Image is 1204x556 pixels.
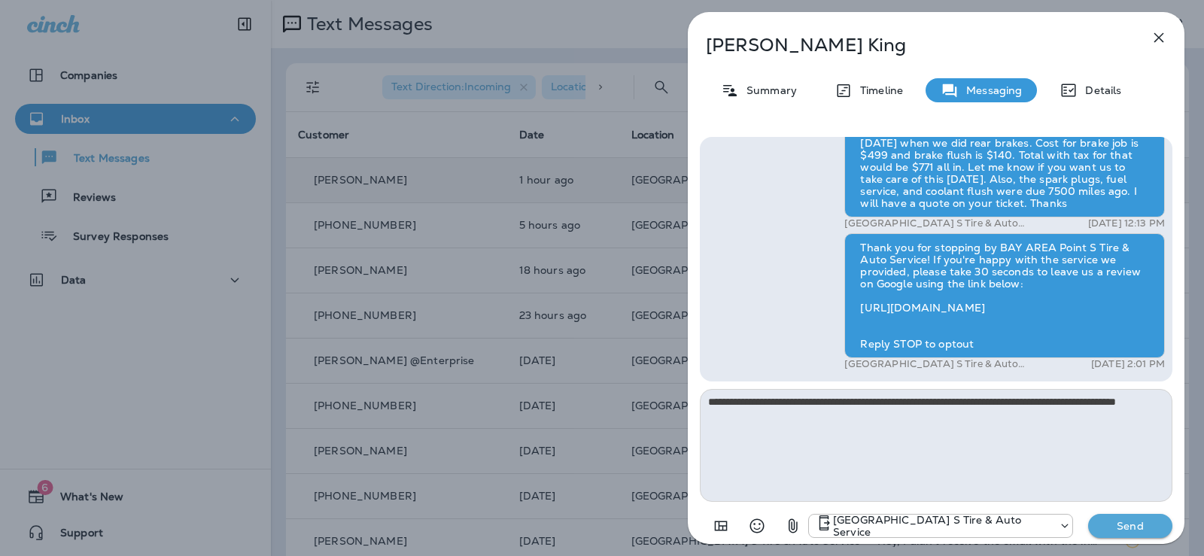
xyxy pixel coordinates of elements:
[844,358,1036,370] p: [GEOGRAPHIC_DATA] S Tire & Auto Service
[853,84,903,96] p: Timeline
[844,217,1036,229] p: [GEOGRAPHIC_DATA] S Tire & Auto Service
[706,35,1117,56] p: [PERSON_NAME] King
[1099,519,1162,533] p: Send
[1088,514,1172,538] button: Send
[739,84,797,96] p: Summary
[1088,217,1165,229] p: [DATE] 12:13 PM
[833,514,1051,538] p: [GEOGRAPHIC_DATA] S Tire & Auto Service
[1078,84,1121,96] p: Details
[742,511,772,541] button: Select an emoji
[959,84,1022,96] p: Messaging
[844,233,1165,358] div: Thank you for stopping by BAY AREA Point S Tire & Auto Service! If you're happy with the service ...
[809,514,1072,538] div: +1 (301) 975-0024
[844,81,1165,217] div: Hello again, it's [PERSON_NAME] at BAT. Sorry about the mix up with the bill. The other Escape is...
[706,511,736,541] button: Add in a premade template
[1091,358,1165,370] p: [DATE] 2:01 PM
